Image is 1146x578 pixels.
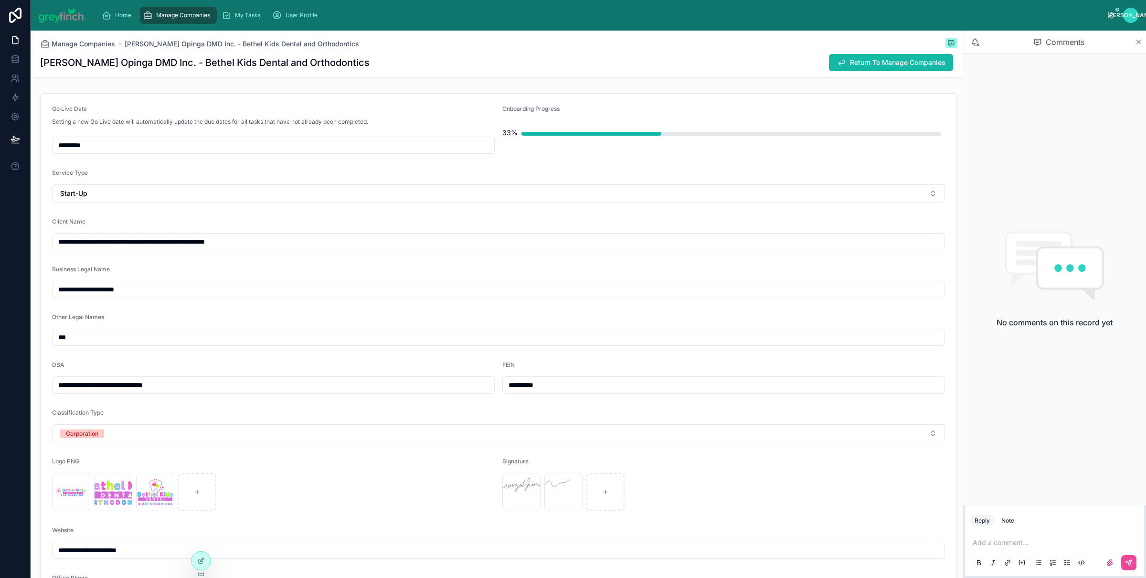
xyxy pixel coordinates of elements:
[52,169,88,176] span: Service Type
[99,7,138,24] a: Home
[52,526,74,534] span: Website
[140,7,217,24] a: Manage Companies
[1001,517,1014,524] div: Note
[40,39,115,49] a: Manage Companies
[269,7,324,24] a: User Profile
[971,515,994,526] button: Reply
[52,266,110,273] span: Business Legal Name
[235,11,261,19] span: My Tasks
[40,56,370,69] h1: [PERSON_NAME] Opinga DMD Inc. - Bethel Kids Dental and Orthodontics
[115,11,131,19] span: Home
[502,105,560,112] span: Onboarding Progress
[125,39,359,49] a: [PERSON_NAME] Opinga DMD Inc. - Bethel Kids Dental and Orthodontics
[502,458,529,465] span: Signature
[997,515,1018,526] button: Note
[38,8,86,23] img: App logo
[52,118,368,126] p: Setting a new Go Live date will automatically update the due dates for all tasks that have not al...
[502,361,515,368] span: FEIN
[52,184,945,203] button: Select Button
[52,313,104,321] span: Other Legal Names
[52,105,87,112] span: Go Live Date
[60,189,87,198] span: Start-Up
[850,58,945,67] span: Return To Manage Companies
[219,7,267,24] a: My Tasks
[286,11,318,19] span: User Profile
[52,424,945,442] button: Select Button
[502,123,518,142] div: 33%
[94,5,1108,26] div: scrollable content
[52,361,64,368] span: DBA
[156,11,210,19] span: Manage Companies
[66,429,98,438] div: Corporation
[52,409,104,416] span: Classification Type
[52,39,115,49] span: Manage Companies
[52,458,79,465] span: Logo PNG
[829,54,953,71] button: Return To Manage Companies
[1046,36,1084,48] span: Comments
[52,218,85,225] span: Client Name
[997,317,1113,328] h2: No comments on this record yet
